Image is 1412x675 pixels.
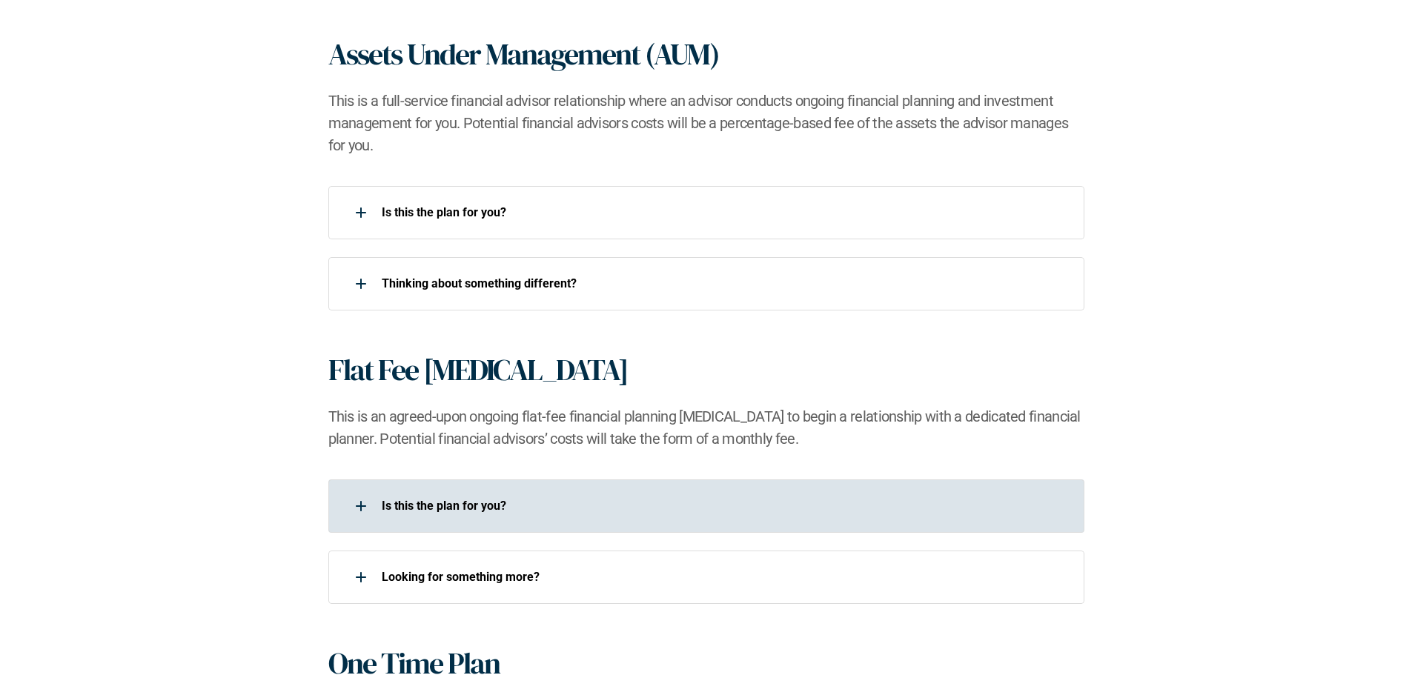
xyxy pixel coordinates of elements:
p: Is this the plan for you?​ [382,205,1065,219]
p: Is this the plan for you?​ [382,499,1065,513]
h1: Assets Under Management (AUM) [328,36,719,72]
h1: Flat Fee [MEDICAL_DATA] [328,352,628,388]
p: ​Thinking about something different?​ [382,276,1065,290]
h2: This is an agreed-upon ongoing flat-fee financial planning [MEDICAL_DATA] to begin a relationship... [328,405,1084,450]
h2: This is a full-service financial advisor relationship where an advisor conducts ongoing financial... [328,90,1084,156]
p: Looking for something more?​ [382,570,1065,584]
